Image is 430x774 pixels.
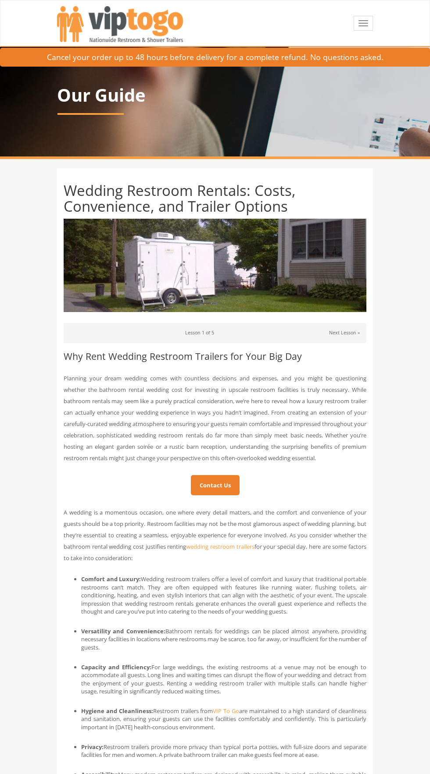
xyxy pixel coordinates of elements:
[81,663,366,696] li: For large weddings, the existing restrooms at a venue may not be enough to accommodate all guests...
[81,575,141,583] strong: Comfort and Luxury:
[186,543,254,550] a: wedding restroom trailers
[81,707,153,715] strong: Hygiene and Cleanliness:
[64,219,366,312] img: VIP To Go takes the stress out of your portable restroom trailer rental by providing a free site ...
[81,627,366,652] li: Bathroom rentals for weddings can be placed almost anywhere, providing necessary facilities in lo...
[191,475,240,495] a: Contact Us
[81,743,366,759] li: Restroom trailers provide more privacy than typical porta potties, with full-size doors and separ...
[70,328,360,337] p: Lesson 1 of 5
[81,707,366,731] li: Restroom trailers from are maintained to a high standard of cleanliness and sanitation, ensuring ...
[213,707,239,715] a: VIP To Go
[81,627,165,635] strong: Versatility and Convenience:
[81,575,366,616] li: Wedding restroom trailers offer a level of comfort and luxury that traditional portable restrooms...
[81,663,151,671] strong: Capacity and Efficiency:
[64,507,366,564] p: A wedding is a momentous occasion, one where every detail matters, and the comfort and convenienc...
[64,351,366,361] h2: Why Rent Wedding Restroom Trailers for Your Big Day
[329,330,360,336] a: Next Lesson »
[64,373,366,464] p: Planning your dream wedding comes with countless decisions and expenses, and you might be questio...
[57,85,373,105] p: Our Guide
[57,6,183,42] img: VIPTOGO
[64,183,366,215] h1: Wedding Restroom Rentals: Costs, Convenience, and Trailer Options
